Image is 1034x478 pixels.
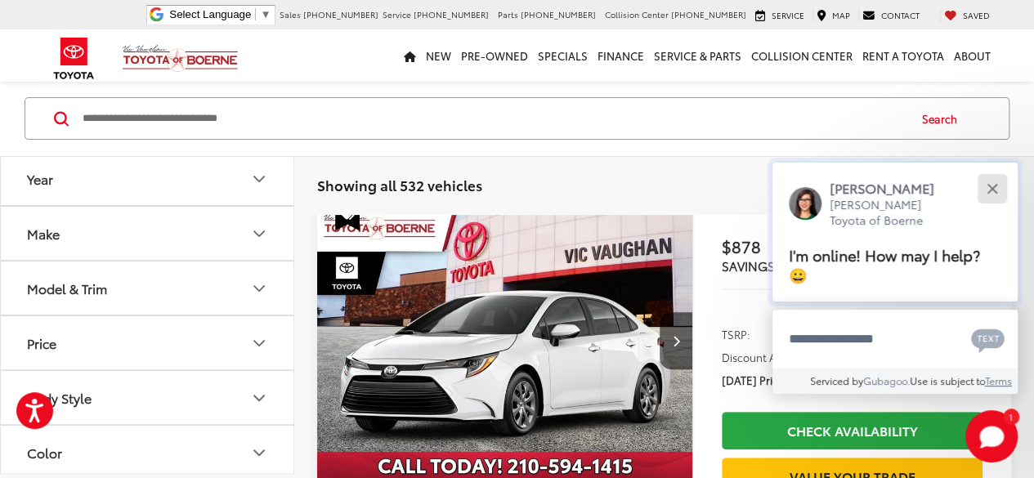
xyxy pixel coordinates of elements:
span: I'm online! How may I help? 😀 [789,243,980,285]
a: Finance [593,29,649,82]
button: PricePrice [1,317,295,370]
span: $878 [722,234,853,258]
span: ▼ [260,8,271,20]
span: Select Language [169,8,251,20]
span: Use is subject to [910,373,985,387]
span: Service [772,9,804,21]
a: New [421,29,456,82]
span: Service [383,8,411,20]
span: Map [832,9,850,21]
button: Next image [660,312,692,369]
button: Model & TrimModel & Trim [1,262,295,315]
button: Chat with SMS [966,320,1009,357]
button: Toggle Chat Window [965,410,1018,462]
span: Saved [963,9,990,21]
svg: Text [971,327,1005,353]
a: Specials [533,29,593,82]
div: Year [27,172,53,187]
span: Contact [881,9,920,21]
div: Model & Trim [27,281,107,297]
div: Close[PERSON_NAME][PERSON_NAME] Toyota of BoerneI'm online! How may I help? 😀Type your messageCha... [772,163,1018,394]
button: MakeMake [1,208,295,261]
button: YearYear [1,153,295,206]
span: Special [335,199,360,230]
a: Map [812,9,854,22]
textarea: Type your message [772,310,1018,369]
button: Body StyleBody Style [1,372,295,425]
span: SAVINGS [722,257,775,275]
span: Discount Amount: [722,349,813,365]
div: Year [249,169,269,189]
div: Color [249,443,269,462]
a: Service & Parts: Opens in a new tab [649,29,746,82]
span: Sales [280,8,301,20]
a: About [949,29,996,82]
p: [PERSON_NAME] [830,179,951,197]
a: Rent a Toyota [857,29,949,82]
span: [PHONE_NUMBER] [671,8,746,20]
a: Contact [858,9,924,22]
img: Toyota [43,32,105,85]
span: Showing all 532 vehicles [317,174,482,194]
div: Make [249,224,269,243]
a: Collision Center [746,29,857,82]
a: Home [399,29,421,82]
div: Body Style [27,391,92,406]
button: Close [974,171,1009,206]
span: 1 [1009,413,1013,420]
span: [PHONE_NUMBER] [414,8,489,20]
p: [PERSON_NAME] Toyota of Boerne [830,197,951,229]
svg: Start Chat [965,410,1018,462]
span: Collision Center [605,8,669,20]
div: Price [249,333,269,353]
span: [PHONE_NUMBER] [521,8,596,20]
a: Service [751,9,808,22]
span: [PHONE_NUMBER] [303,8,378,20]
input: Search by Make, Model, or Keyword [81,99,906,138]
span: Serviced by [810,373,863,387]
button: Search [906,98,981,139]
div: Body Style [249,388,269,408]
span: TSRP: [722,326,750,342]
a: Gubagoo. [863,373,910,387]
a: My Saved Vehicles [940,9,994,22]
div: Price [27,336,56,351]
a: Pre-Owned [456,29,533,82]
div: Model & Trim [249,279,269,298]
div: Color [27,445,62,461]
a: Check Availability [722,412,983,449]
span: [DATE] Price: [722,372,787,388]
a: Terms [985,373,1012,387]
span: Parts [498,8,518,20]
img: Vic Vaughan Toyota of Boerne [122,44,239,73]
a: Select Language​ [169,8,271,20]
div: Make [27,226,60,242]
span: ​ [255,8,256,20]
